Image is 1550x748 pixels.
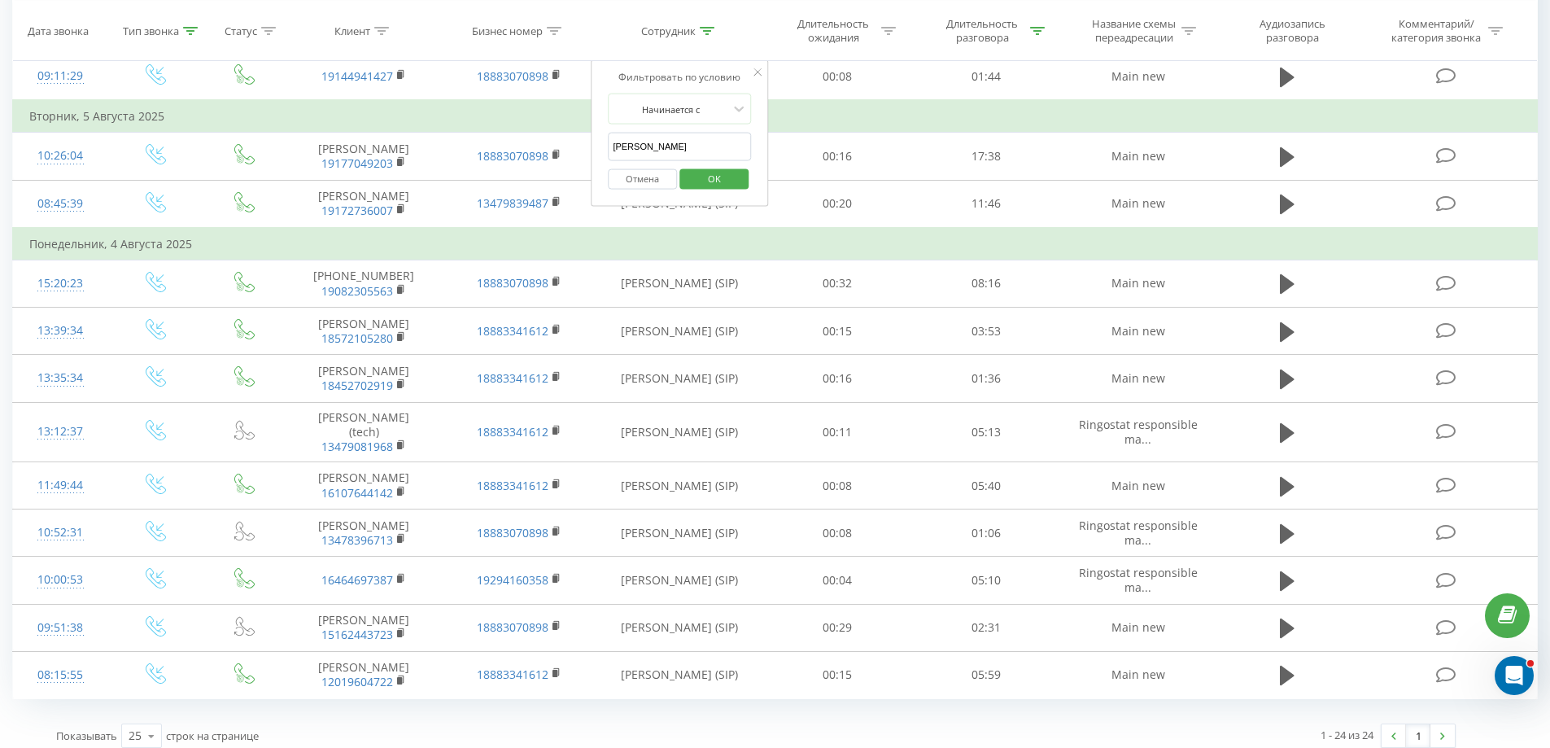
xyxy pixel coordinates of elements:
[596,651,763,698] td: [PERSON_NAME] (SIP)
[477,68,548,84] a: 18883070898
[596,308,763,355] td: [PERSON_NAME] (SIP)
[1239,17,1345,45] div: Аудиозапись разговора
[763,651,912,698] td: 00:15
[477,478,548,493] a: 18883341612
[912,510,1061,557] td: 01:06
[1060,180,1215,228] td: Main new
[1060,462,1215,510] td: Main new
[763,462,912,510] td: 00:08
[763,53,912,101] td: 00:08
[596,462,763,510] td: [PERSON_NAME] (SIP)
[1495,656,1534,695] iframe: Intercom live chat
[763,308,912,355] td: 00:15
[286,133,441,180] td: [PERSON_NAME]
[225,24,257,37] div: Статус
[763,180,912,228] td: 00:20
[763,402,912,462] td: 00:11
[912,180,1061,228] td: 11:46
[596,402,763,462] td: [PERSON_NAME] (SIP)
[912,604,1061,651] td: 02:31
[321,439,393,454] a: 13479081968
[321,155,393,171] a: 19177049203
[912,308,1061,355] td: 03:53
[321,485,393,501] a: 16107644142
[596,557,763,604] td: [PERSON_NAME] (SIP)
[912,355,1061,402] td: 01:36
[1406,724,1430,747] a: 1
[608,133,751,161] input: Введите значение
[286,604,441,651] td: [PERSON_NAME]
[1060,355,1215,402] td: Main new
[321,378,393,393] a: 18452702919
[286,462,441,510] td: [PERSON_NAME]
[477,323,548,339] a: 18883341612
[321,627,393,642] a: 15162443723
[321,203,393,218] a: 19172736007
[29,268,92,300] div: 15:20:23
[1079,417,1198,447] span: Ringostat responsible ma...
[13,100,1538,133] td: Вторник, 5 Августа 2025
[334,24,370,37] div: Клиент
[477,525,548,540] a: 18883070898
[1060,604,1215,651] td: Main new
[129,728,142,744] div: 25
[286,180,441,228] td: [PERSON_NAME]
[1079,565,1198,595] span: Ringostat responsible ma...
[1060,308,1215,355] td: Main new
[123,24,179,37] div: Тип звонка
[166,728,259,743] span: строк на странице
[763,260,912,307] td: 00:32
[939,17,1026,45] div: Длительность разговора
[912,557,1061,604] td: 05:10
[1060,133,1215,180] td: Main new
[692,165,737,190] span: OK
[912,402,1061,462] td: 05:13
[477,275,548,291] a: 18883070898
[286,355,441,402] td: [PERSON_NAME]
[29,470,92,501] div: 11:49:44
[679,168,749,189] button: OK
[29,612,92,644] div: 09:51:38
[763,510,912,557] td: 00:08
[29,564,92,596] div: 10:00:53
[608,168,677,189] button: Отмена
[912,462,1061,510] td: 05:40
[29,60,92,92] div: 09:11:29
[13,228,1538,260] td: Понедельник, 4 Августа 2025
[763,557,912,604] td: 00:04
[29,140,92,172] div: 10:26:04
[477,572,548,588] a: 19294160358
[29,416,92,448] div: 13:12:37
[29,362,92,394] div: 13:35:34
[1060,53,1215,101] td: Main new
[321,68,393,84] a: 19144941427
[29,659,92,691] div: 08:15:55
[321,674,393,689] a: 12019604722
[1090,17,1177,45] div: Название схемы переадресации
[1321,727,1373,743] div: 1 - 24 из 24
[286,510,441,557] td: [PERSON_NAME]
[912,260,1061,307] td: 08:16
[477,195,548,211] a: 13479839487
[321,330,393,346] a: 18572105280
[477,424,548,440] a: 18883341612
[29,315,92,347] div: 13:39:34
[28,24,89,37] div: Дата звонка
[56,728,117,743] span: Показывать
[1389,17,1484,45] div: Комментарий/категория звонка
[29,188,92,220] div: 08:45:39
[596,604,763,651] td: [PERSON_NAME] (SIP)
[608,69,751,85] div: Фильтровать по условию
[286,651,441,698] td: [PERSON_NAME]
[477,667,548,682] a: 18883341612
[321,572,393,588] a: 16464697387
[286,402,441,462] td: [PERSON_NAME] (tech)
[286,308,441,355] td: [PERSON_NAME]
[790,17,877,45] div: Длительность ожидания
[641,24,696,37] div: Сотрудник
[472,24,543,37] div: Бизнес номер
[1060,260,1215,307] td: Main new
[912,651,1061,698] td: 05:59
[477,619,548,635] a: 18883070898
[912,133,1061,180] td: 17:38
